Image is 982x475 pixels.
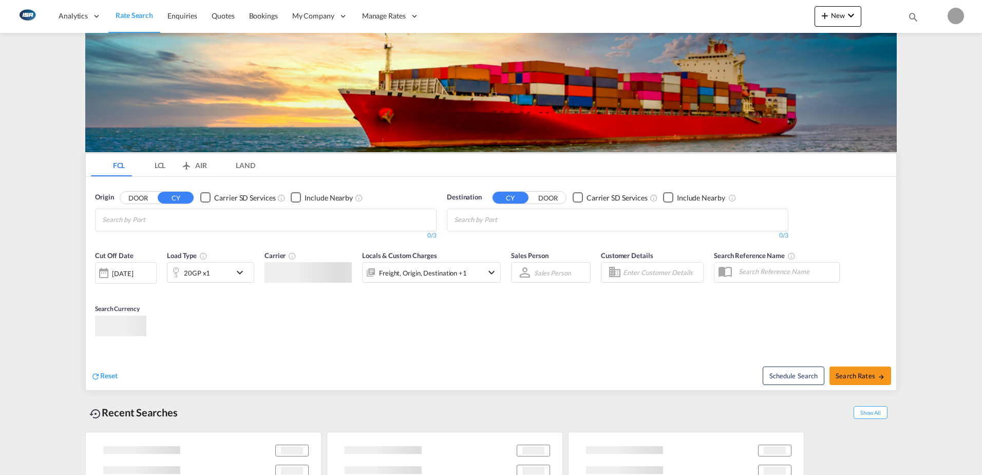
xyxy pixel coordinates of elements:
md-tab-item: LAND [214,154,255,176]
div: Help [925,7,948,26]
div: Carrier SD Services [214,193,275,203]
span: My Company [292,11,334,21]
div: 20GP x1 [184,266,210,280]
md-tab-item: AIR [173,154,214,176]
img: 1aa151c0c08011ec8d6f413816f9a227.png [15,5,39,28]
input: Chips input. [102,212,200,228]
div: OriginDOOR CY Checkbox No InkUnchecked: Search for CY (Container Yard) services for all selected ... [86,177,896,390]
input: Chips input. [454,212,552,228]
span: Carrier [265,251,296,260]
md-icon: icon-chevron-down [845,9,857,22]
div: Include Nearby [305,193,353,203]
md-tab-item: FCL [91,154,132,176]
span: Customer Details [601,251,653,260]
md-icon: icon-chevron-down [234,266,251,279]
span: Analytics [59,11,88,21]
md-checkbox: Checkbox No Ink [573,192,648,203]
span: Reset [100,371,118,380]
md-icon: icon-information-outline [199,252,207,260]
div: Recent Searches [85,401,182,424]
div: 0/3 [447,231,788,240]
md-icon: icon-backup-restore [89,408,102,420]
button: Search Ratesicon-arrow-right [829,367,891,385]
md-icon: Unchecked: Ignores neighbouring ports when fetching rates.Checked : Includes neighbouring ports w... [728,194,736,202]
md-icon: The selected Trucker/Carrierwill be displayed in the rate results If the rates are from another f... [288,252,296,260]
div: Include Nearby [677,193,725,203]
span: Rate Search [116,11,153,20]
button: Note: By default Schedule search will only considerorigin ports, destination ports and cut off da... [763,367,824,385]
button: CY [493,192,528,204]
button: icon-plus 400-fgNewicon-chevron-down [815,6,861,27]
div: Freight Origin Destination Factory Stuffing [379,266,467,280]
input: Search Reference Name [733,264,839,279]
div: icon-refreshReset [91,371,118,382]
span: Locals & Custom Charges [362,251,437,260]
span: Help [925,7,942,25]
div: Carrier SD Services [587,193,648,203]
div: icon-magnify [908,11,919,27]
div: [DATE] [112,269,133,278]
div: 20GP x1icon-chevron-down [167,262,254,283]
md-icon: icon-refresh [91,372,100,381]
md-checkbox: Checkbox No Ink [200,192,275,203]
span: Quotes [212,11,234,20]
md-chips-wrap: Chips container with autocompletion. Enter the text area, type text to search, and then use the u... [452,209,556,228]
input: Enter Customer Details [623,265,700,280]
md-icon: icon-magnify [908,11,919,23]
md-icon: icon-arrow-right [878,373,885,380]
div: Freight Origin Destination Factory Stuffingicon-chevron-down [362,262,501,283]
img: LCL+%26+FCL+BACKGROUND.png [85,33,897,152]
md-icon: Unchecked: Search for CY (Container Yard) services for all selected carriers.Checked : Search for... [650,194,658,202]
span: Search Currency [95,305,140,313]
span: Search Reference Name [714,251,796,260]
md-icon: icon-plus 400-fg [819,9,831,22]
md-checkbox: Checkbox No Ink [663,192,725,203]
span: Manage Rates [362,11,406,21]
span: Bookings [249,11,278,20]
span: Load Type [167,251,207,260]
span: Sales Person [511,251,549,260]
md-select: Sales Person [533,265,572,280]
md-pagination-wrapper: Use the left and right arrow keys to navigate between tabs [91,154,255,176]
span: New [819,11,857,20]
span: Cut Off Date [95,251,134,260]
span: Destination [447,192,482,203]
div: 0/3 [95,231,437,240]
span: Origin [95,192,114,203]
md-datepicker: Select [95,283,103,297]
md-icon: Unchecked: Search for CY (Container Yard) services for all selected carriers.Checked : Search for... [277,194,286,202]
md-checkbox: Checkbox No Ink [291,192,353,203]
md-chips-wrap: Chips container with autocompletion. Enter the text area, type text to search, and then use the u... [101,209,204,228]
md-icon: Your search will be saved by the below given name [787,252,796,260]
md-icon: Unchecked: Ignores neighbouring ports when fetching rates.Checked : Includes neighbouring ports w... [355,194,363,202]
md-icon: icon-airplane [180,159,193,167]
span: Search Rates [836,372,885,380]
md-icon: icon-chevron-down [485,266,498,279]
span: Show All [854,406,887,419]
span: Enquiries [167,11,197,20]
md-tab-item: LCL [132,154,173,176]
button: DOOR [120,192,156,204]
button: CY [158,192,194,204]
button: DOOR [530,192,566,204]
div: [DATE] [95,262,157,284]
